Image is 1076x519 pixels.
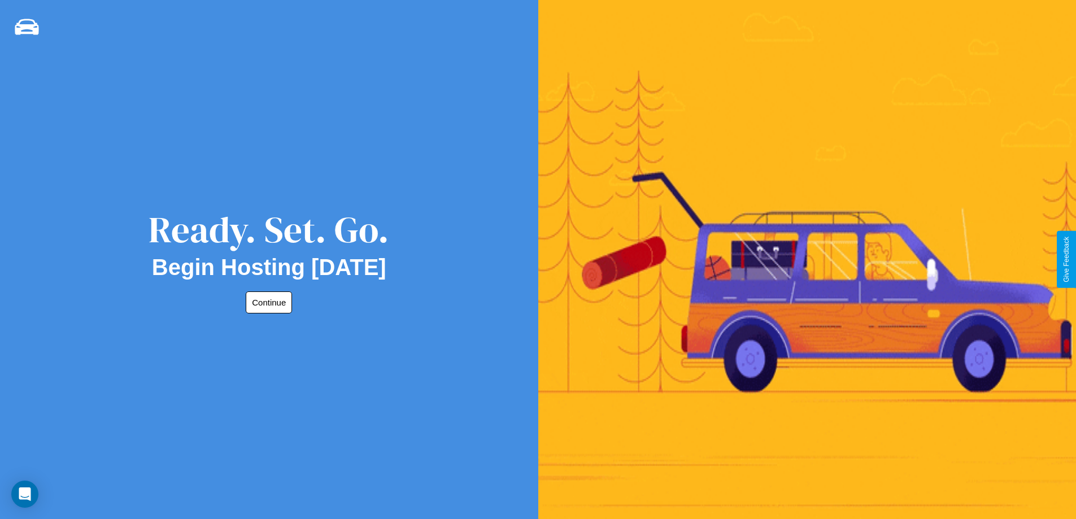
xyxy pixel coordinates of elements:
h2: Begin Hosting [DATE] [152,255,386,280]
button: Continue [246,291,292,313]
div: Open Intercom Messenger [11,481,38,508]
div: Give Feedback [1062,237,1070,282]
div: Ready. Set. Go. [149,204,389,255]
